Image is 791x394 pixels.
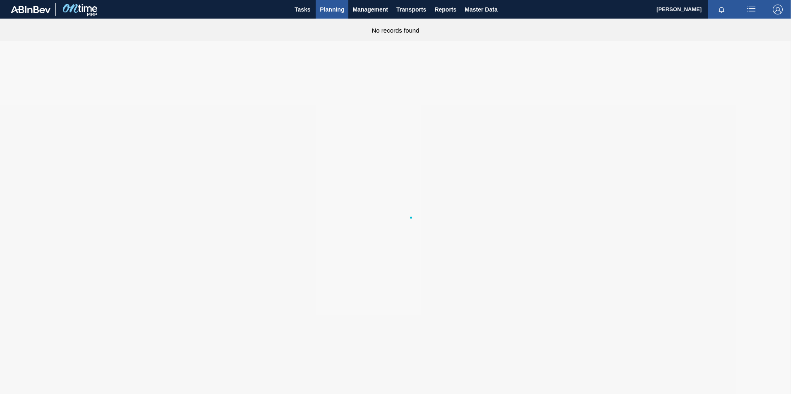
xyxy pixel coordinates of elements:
[708,4,735,15] button: Notifications
[396,5,426,14] span: Transports
[773,5,783,14] img: Logout
[465,5,497,14] span: Master Data
[11,6,50,13] img: TNhmsLtSVTkK8tSr43FrP2fwEKptu5GPRR3wAAAABJRU5ErkJggg==
[293,5,312,14] span: Tasks
[320,5,344,14] span: Planning
[352,5,388,14] span: Management
[746,5,756,14] img: userActions
[434,5,456,14] span: Reports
